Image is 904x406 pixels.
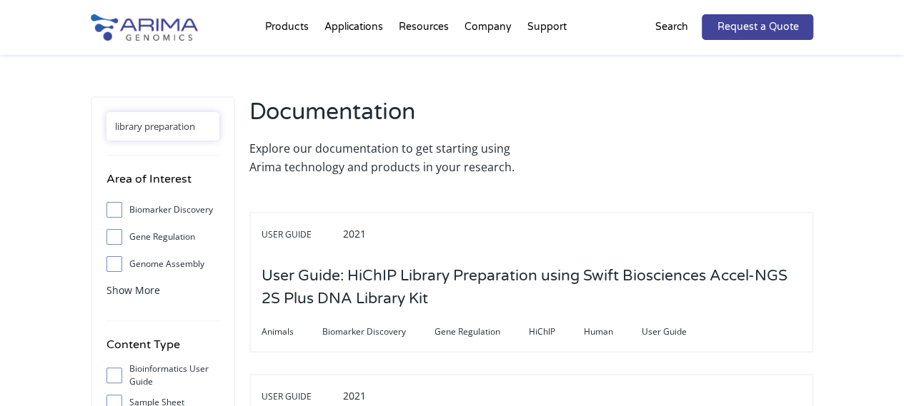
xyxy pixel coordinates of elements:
[343,389,366,402] span: 2021
[106,253,219,275] label: Genome Assembly
[91,14,198,41] img: Arima-Genomics-logo
[106,170,219,199] h4: Area of Interest
[529,323,584,340] span: HiChIP
[106,365,219,386] label: Bioinformatics User Guide
[106,199,219,220] label: Biomarker Discovery
[642,323,715,340] span: User Guide
[702,14,813,40] a: Request a Quote
[584,323,642,340] span: Human
[343,227,366,240] span: 2021
[262,254,801,321] h3: User Guide: HiChIP Library Preparation using Swift Biosciences Accel-NGS 2S Plus DNA Library Kit
[262,323,322,340] span: Animals
[249,96,525,139] h2: Documentation
[655,18,687,36] p: Search
[106,335,219,365] h4: Content Type
[262,226,340,243] span: User Guide
[262,291,801,307] a: User Guide: HiChIP Library Preparation using Swift Biosciences Accel-NGS 2S Plus DNA Library Kit
[262,388,340,405] span: User Guide
[106,283,160,297] span: Show More
[106,226,219,248] label: Gene Regulation
[106,112,219,141] input: Search
[322,323,434,340] span: Biomarker Discovery
[249,139,525,176] p: Explore our documentation to get starting using Arima technology and products in your research.
[434,323,529,340] span: Gene Regulation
